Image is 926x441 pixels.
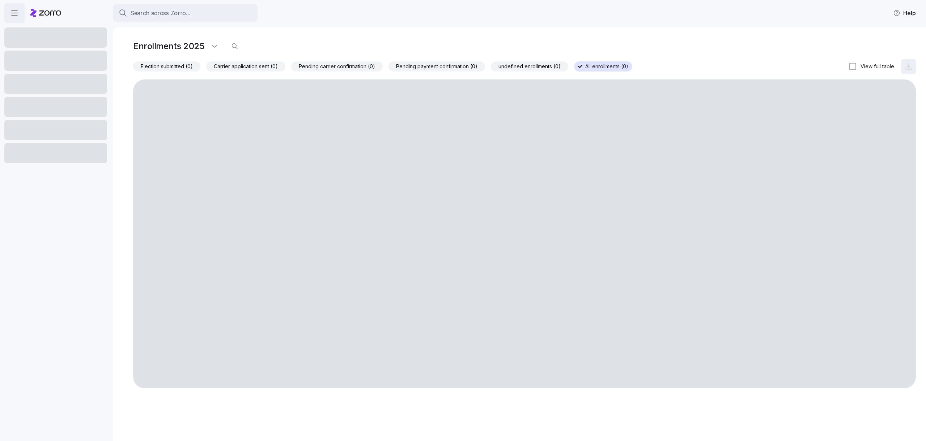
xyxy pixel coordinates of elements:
[130,9,190,18] span: Search across Zorro...
[887,6,922,20] button: Help
[113,4,258,22] button: Search across Zorro...
[856,63,894,70] label: View full table
[141,62,193,71] span: Election submitted (0)
[585,62,628,71] span: All enrollments (0)
[893,9,916,17] span: Help
[396,62,477,71] span: Pending payment confirmation (0)
[133,40,204,52] h1: Enrollments 2025
[498,62,561,71] span: undefined enrollments (0)
[214,62,278,71] span: Carrier application sent (0)
[299,62,375,71] span: Pending carrier confirmation (0)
